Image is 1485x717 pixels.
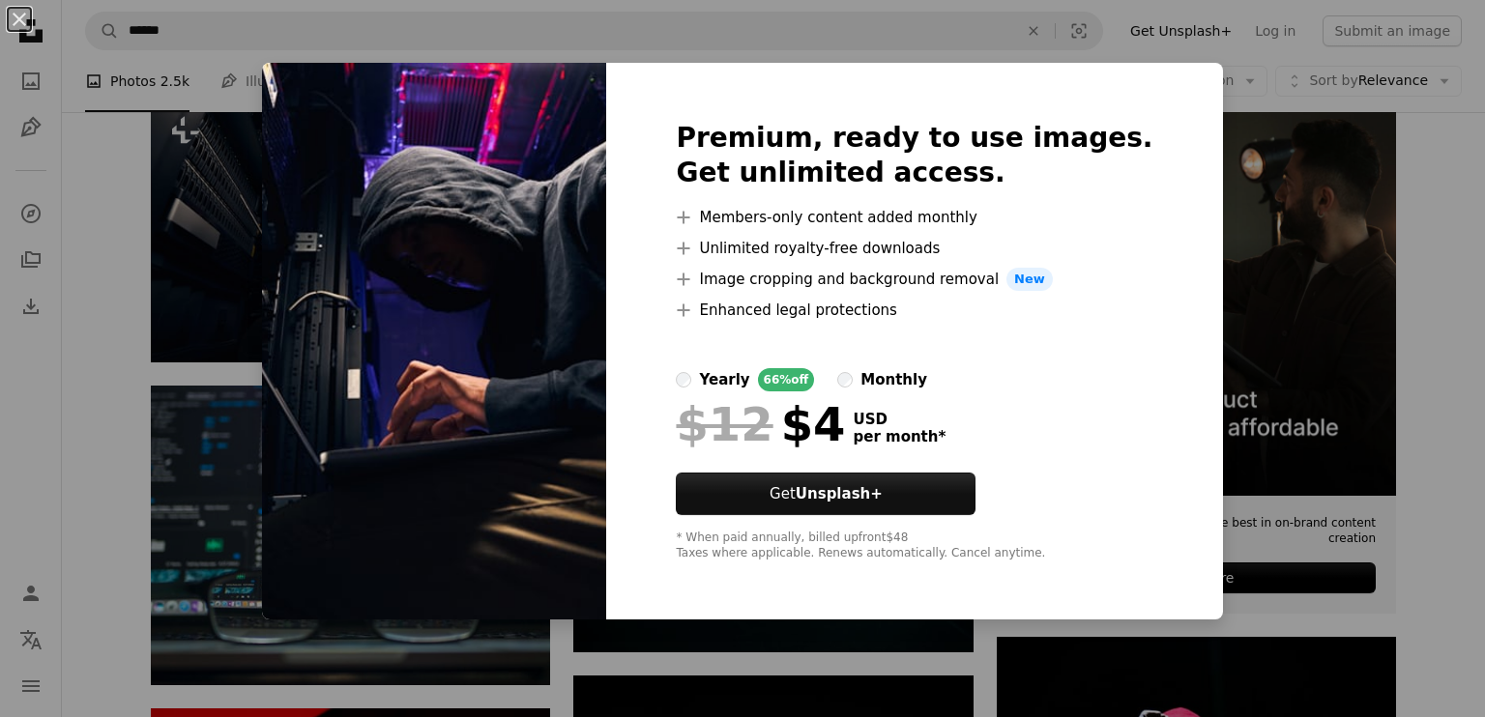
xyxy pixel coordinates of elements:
[676,206,1152,229] li: Members-only content added monthly
[860,368,927,391] div: monthly
[676,268,1152,291] li: Image cropping and background removal
[676,473,975,515] button: GetUnsplash+
[853,428,946,445] span: per month *
[796,485,883,502] strong: Unsplash+
[853,411,946,428] span: USD
[262,63,606,619] img: premium_photo-1661764393655-1dbffee8c0ce
[699,368,749,391] div: yearly
[676,121,1152,190] h2: Premium, ready to use images. Get unlimited access.
[676,299,1152,322] li: Enhanced legal protections
[758,368,815,391] div: 66% off
[676,237,1152,260] li: Unlimited royalty-free downloads
[676,399,772,449] span: $12
[837,372,853,387] input: monthly
[676,399,845,449] div: $4
[676,372,691,387] input: yearly66%off
[1006,268,1053,291] span: New
[676,531,1152,561] div: * When paid annually, billed upfront $48 Taxes where applicable. Renews automatically. Cancel any...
